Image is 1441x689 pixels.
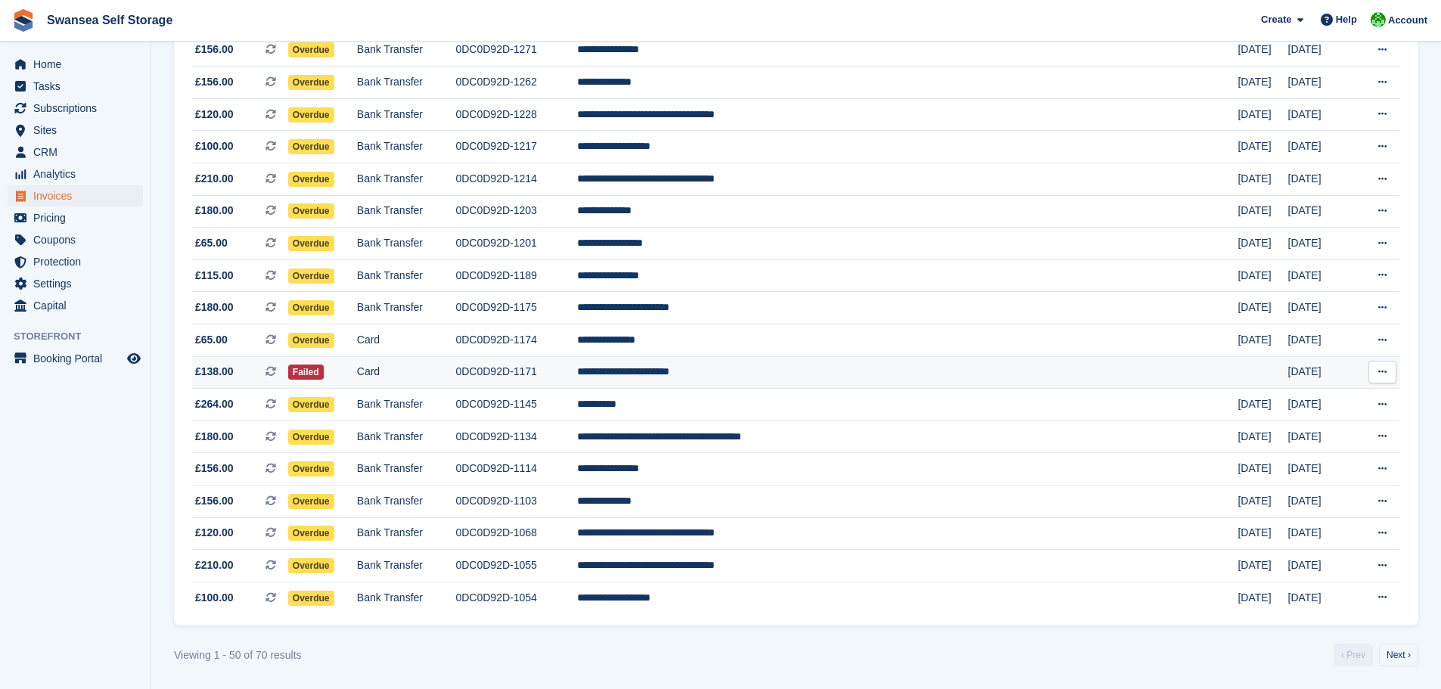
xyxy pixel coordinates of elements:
div: Viewing 1 - 50 of 70 results [174,647,302,663]
td: 0DC0D92D-1271 [455,34,577,67]
td: 0DC0D92D-1054 [455,582,577,613]
span: Overdue [288,397,334,412]
a: menu [8,273,143,294]
td: [DATE] [1288,517,1353,550]
span: £120.00 [195,525,234,541]
td: [DATE] [1288,98,1353,131]
span: Analytics [33,163,124,185]
span: Tasks [33,76,124,97]
a: menu [8,251,143,272]
td: [DATE] [1288,292,1353,324]
td: Bank Transfer [357,163,456,196]
span: Overdue [288,333,334,348]
span: £156.00 [195,461,234,476]
td: 0DC0D92D-1217 [455,131,577,163]
td: 0DC0D92D-1068 [455,517,577,550]
td: 0DC0D92D-1103 [455,486,577,518]
td: [DATE] [1238,324,1287,357]
span: £115.00 [195,268,234,284]
span: £210.00 [195,557,234,573]
td: [DATE] [1288,163,1353,196]
a: Next [1379,644,1418,666]
td: 0DC0D92D-1134 [455,421,577,453]
span: £65.00 [195,235,228,251]
td: Bank Transfer [357,389,456,421]
span: Overdue [288,494,334,509]
td: [DATE] [1288,389,1353,421]
td: [DATE] [1238,98,1287,131]
span: Overdue [288,461,334,476]
td: Bank Transfer [357,421,456,453]
span: Home [33,54,124,75]
span: £180.00 [195,429,234,445]
span: £65.00 [195,332,228,348]
a: Swansea Self Storage [41,8,179,33]
span: Overdue [288,526,334,541]
span: £138.00 [195,364,234,380]
td: [DATE] [1288,34,1353,67]
span: £120.00 [195,107,234,123]
span: Storefront [14,329,151,344]
td: [DATE] [1238,453,1287,486]
td: 0DC0D92D-1228 [455,98,577,131]
span: Overdue [288,268,334,284]
td: [DATE] [1238,131,1287,163]
span: Pricing [33,207,124,228]
span: Overdue [288,591,334,606]
a: menu [8,229,143,250]
td: [DATE] [1288,131,1353,163]
a: menu [8,54,143,75]
td: Bank Transfer [357,517,456,550]
a: menu [8,348,143,369]
td: Bank Transfer [357,228,456,260]
a: menu [8,185,143,206]
td: Card [357,324,456,357]
td: [DATE] [1288,582,1353,613]
td: Bank Transfer [357,98,456,131]
span: Overdue [288,139,334,154]
td: 0DC0D92D-1055 [455,550,577,582]
a: menu [8,207,143,228]
span: Overdue [288,236,334,251]
a: Previous [1334,644,1373,666]
td: Card [357,356,456,389]
img: stora-icon-8386f47178a22dfd0bd8f6a31ec36ba5ce8667c1dd55bd0f319d3a0aa187defe.svg [12,9,35,32]
td: [DATE] [1288,356,1353,389]
span: Settings [33,273,124,294]
span: Help [1336,12,1357,27]
span: Overdue [288,430,334,445]
td: 0DC0D92D-1201 [455,228,577,260]
span: Overdue [288,75,334,90]
span: Overdue [288,203,334,219]
td: 0DC0D92D-1189 [455,259,577,292]
td: 0DC0D92D-1114 [455,453,577,486]
td: [DATE] [1238,34,1287,67]
td: Bank Transfer [357,292,456,324]
td: [DATE] [1238,195,1287,228]
td: [DATE] [1238,228,1287,260]
td: [DATE] [1238,421,1287,453]
td: [DATE] [1288,486,1353,518]
td: Bank Transfer [357,34,456,67]
td: Bank Transfer [357,195,456,228]
td: 0DC0D92D-1214 [455,163,577,196]
span: £264.00 [195,396,234,412]
a: menu [8,141,143,163]
img: Andrew Robbins [1371,12,1386,27]
span: Sites [33,119,124,141]
td: [DATE] [1238,292,1287,324]
span: £100.00 [195,138,234,154]
td: 0DC0D92D-1175 [455,292,577,324]
span: £100.00 [195,590,234,606]
td: [DATE] [1238,550,1287,582]
a: menu [8,76,143,97]
span: Capital [33,295,124,316]
a: Preview store [125,349,143,368]
span: £156.00 [195,42,234,57]
td: [DATE] [1288,259,1353,292]
span: Create [1261,12,1291,27]
span: Overdue [288,42,334,57]
td: Bank Transfer [357,259,456,292]
td: [DATE] [1238,517,1287,550]
td: [DATE] [1238,582,1287,613]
